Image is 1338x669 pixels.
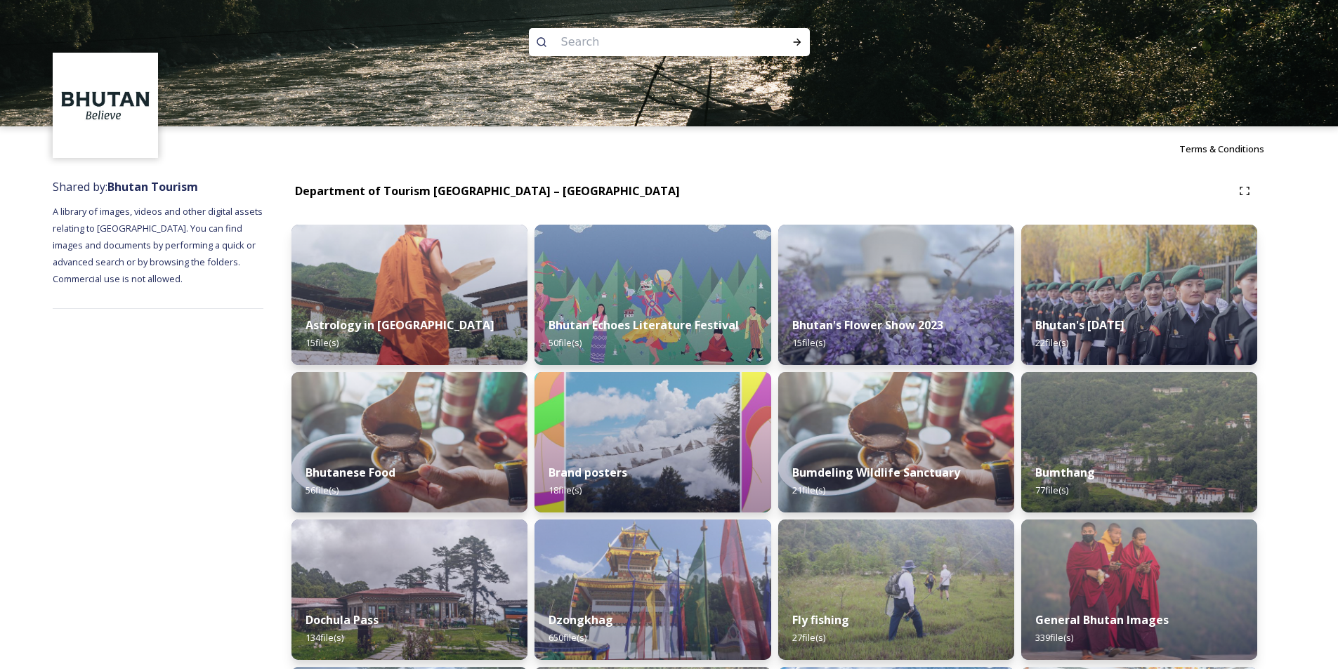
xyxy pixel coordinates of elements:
[306,612,379,628] strong: Dochula Pass
[306,336,339,349] span: 15 file(s)
[1035,465,1095,480] strong: Bumthang
[778,519,1014,660] img: by%2520Ugyen%2520Wangchuk14.JPG
[1035,631,1073,644] span: 339 file(s)
[55,55,157,157] img: BT_Logo_BB_Lockup_CMYK_High%2520Res.jpg
[549,465,627,480] strong: Brand posters
[1035,612,1169,628] strong: General Bhutan Images
[534,519,770,660] img: Festival%2520Header.jpg
[306,631,343,644] span: 134 file(s)
[549,612,613,628] strong: Dzongkhag
[291,372,527,512] img: Bumdeling%2520090723%2520by%2520Amp%2520Sripimanwat-4.jpg
[534,372,770,512] img: Bhutan_Believe_800_1000_4.jpg
[778,225,1014,365] img: Bhutan%2520Flower%2520Show2.jpg
[778,372,1014,512] img: Bumdeling%2520090723%2520by%2520Amp%2520Sripimanwat-4%25202.jpg
[792,317,943,333] strong: Bhutan's Flower Show 2023
[792,336,825,349] span: 15 file(s)
[291,225,527,365] img: _SCH1465.jpg
[306,484,339,496] span: 56 file(s)
[549,631,586,644] span: 650 file(s)
[792,631,825,644] span: 27 file(s)
[53,205,265,285] span: A library of images, videos and other digital assets relating to [GEOGRAPHIC_DATA]. You can find ...
[549,336,582,349] span: 50 file(s)
[792,465,960,480] strong: Bumdeling Wildlife Sanctuary
[291,519,527,660] img: 2022-10-01%252011.41.43.jpg
[1035,484,1068,496] span: 77 file(s)
[1179,140,1285,157] a: Terms & Conditions
[1021,372,1257,512] img: Bumthang%2520180723%2520by%2520Amp%2520Sripimanwat-20.jpg
[107,179,198,194] strong: Bhutan Tourism
[306,465,395,480] strong: Bhutanese Food
[792,612,849,628] strong: Fly fishing
[1035,336,1068,349] span: 22 file(s)
[549,317,739,333] strong: Bhutan Echoes Literature Festival
[53,179,198,194] span: Shared by:
[295,183,680,199] strong: Department of Tourism [GEOGRAPHIC_DATA] – [GEOGRAPHIC_DATA]
[306,317,494,333] strong: Astrology in [GEOGRAPHIC_DATA]
[534,225,770,365] img: Bhutan%2520Echoes7.jpg
[792,484,825,496] span: 21 file(s)
[549,484,582,496] span: 18 file(s)
[554,27,747,58] input: Search
[1035,317,1124,333] strong: Bhutan's [DATE]
[1179,143,1264,155] span: Terms & Conditions
[1021,225,1257,365] img: Bhutan%2520National%2520Day10.jpg
[1021,519,1257,660] img: MarcusWestbergBhutanHiRes-23.jpg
